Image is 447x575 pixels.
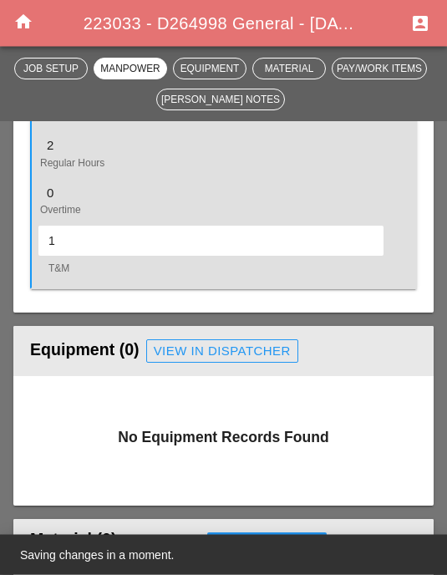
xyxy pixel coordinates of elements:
[30,528,201,562] div: Material (0)
[252,59,326,80] button: Material
[410,13,430,33] i: account_box
[84,14,364,33] span: 223033 - D264998 General - [DATE]
[19,62,83,77] div: Job Setup
[173,59,246,80] button: Equipment
[257,62,321,77] div: Material
[40,139,60,153] span: 2
[48,263,373,275] div: T&M
[99,62,162,77] div: Manpower
[13,12,33,32] i: home
[178,62,241,77] div: Equipment
[40,186,60,201] span: 0
[30,335,417,369] div: Equipment (0)
[20,548,174,562] span: Saving changes in a moment.
[161,93,280,108] div: [PERSON_NAME] Notes
[14,59,88,80] button: Job Setup
[332,59,427,80] button: Pay/Work Items
[48,228,373,255] input: T&M
[337,62,422,77] div: Pay/Work Items
[40,203,382,218] div: Overtime
[94,59,167,80] button: Manpower
[30,427,417,449] h3: No Equipment Records Found
[156,89,285,111] button: [PERSON_NAME] Notes
[154,343,291,362] div: View in Dispatcher
[146,340,298,364] a: View in Dispatcher
[40,156,382,171] div: Regular Hours
[207,533,327,557] button: Load Defaults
